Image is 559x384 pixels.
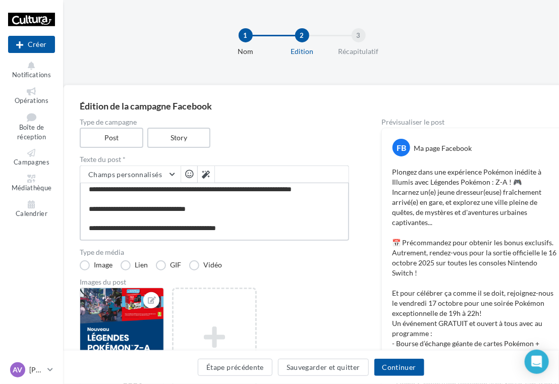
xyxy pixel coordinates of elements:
[8,360,55,379] a: AV [PERSON_NAME]
[189,260,222,270] label: Vidéo
[295,28,309,42] div: 2
[326,46,391,57] div: Récapitulatif
[80,128,143,148] label: Post
[393,139,410,156] div: FB
[80,156,349,163] label: Texte du post *
[147,128,211,148] label: Story
[8,36,55,53] div: Nouvelle campagne
[374,359,424,376] button: Continuer
[525,350,549,374] div: Open Intercom Messenger
[239,28,253,42] div: 1
[80,119,349,126] label: Type de campagne
[198,359,272,376] button: Étape précédente
[88,170,162,179] span: Champs personnalisés
[80,279,349,286] div: Images du post
[121,260,148,270] label: Lien
[156,260,181,270] label: GIF
[80,249,349,256] label: Type de média
[80,260,113,270] label: Image
[14,158,49,167] span: Campagnes
[29,365,43,375] p: [PERSON_NAME]
[8,36,55,53] button: Créer
[8,173,55,194] a: Médiathèque
[8,198,55,220] a: Calendrier
[8,85,55,107] a: Opérations
[17,124,46,141] span: Boîte de réception
[270,46,334,57] div: Edition
[213,46,278,57] div: Nom
[13,365,23,375] span: AV
[16,209,47,217] span: Calendrier
[80,166,181,183] button: Champs personnalisés
[278,359,369,376] button: Sauvegarder et quitter
[414,143,472,153] div: Ma page Facebook
[8,111,55,143] a: Boîte de réception
[8,60,55,81] button: Notifications
[12,71,51,79] span: Notifications
[15,96,48,104] span: Opérations
[8,147,55,169] a: Campagnes
[12,184,52,192] span: Médiathèque
[352,28,366,42] div: 3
